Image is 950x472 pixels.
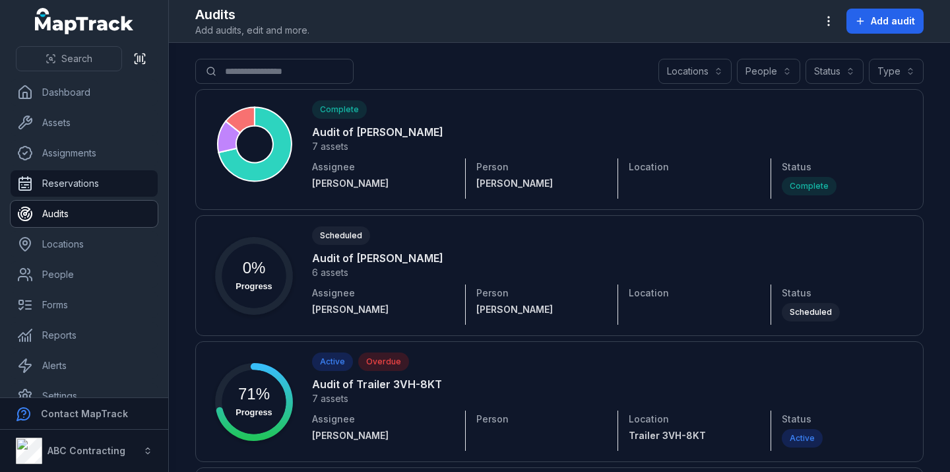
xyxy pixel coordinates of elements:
h2: Audits [195,5,309,24]
span: Search [61,52,92,65]
button: Search [16,46,122,71]
a: Alerts [11,353,158,379]
div: Active [782,429,823,448]
button: Locations [658,59,732,84]
a: Audits [11,201,158,227]
div: Scheduled [782,303,840,321]
span: Trailer 3VH-8KT [629,430,706,441]
span: Add audit [871,15,915,28]
a: Assignments [11,140,158,166]
a: Reservations [11,170,158,197]
a: Settings [11,383,158,409]
strong: ABC Contracting [47,445,125,456]
a: Assets [11,110,158,136]
a: People [11,261,158,288]
a: Locations [11,231,158,257]
a: Trailer 3VH-8KT [629,429,749,442]
span: Add audits, edit and more. [195,24,309,37]
a: [PERSON_NAME] [312,177,455,190]
a: [PERSON_NAME] [312,303,455,316]
div: Complete [782,177,837,195]
strong: Contact MapTrack [41,408,128,419]
a: Forms [11,292,158,318]
a: MapTrack [35,8,134,34]
a: [PERSON_NAME] [476,303,597,316]
button: Type [869,59,924,84]
button: Status [806,59,864,84]
button: Add audit [846,9,924,34]
a: [PERSON_NAME] [312,429,455,442]
a: Dashboard [11,79,158,106]
a: Reports [11,322,158,349]
a: [PERSON_NAME] [476,177,597,190]
button: People [737,59,800,84]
